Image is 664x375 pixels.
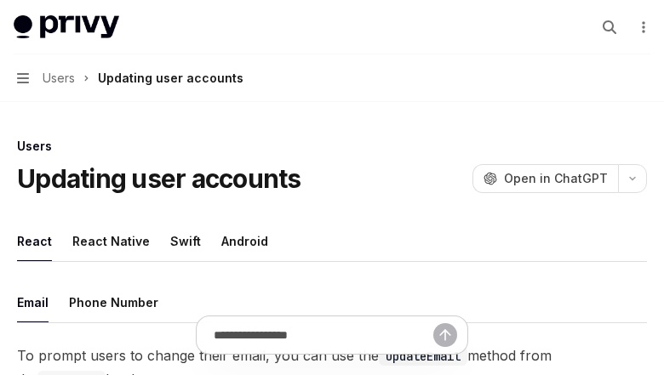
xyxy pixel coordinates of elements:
[17,138,647,155] div: Users
[14,15,119,39] img: light logo
[504,170,608,187] span: Open in ChatGPT
[17,221,52,261] button: React
[221,221,268,261] button: Android
[17,282,49,322] button: Email
[472,164,618,193] button: Open in ChatGPT
[43,68,75,88] span: Users
[17,163,301,194] h1: Updating user accounts
[98,68,243,88] div: Updating user accounts
[72,221,150,261] button: React Native
[69,282,158,322] button: Phone Number
[633,15,650,39] button: More actions
[170,221,201,261] button: Swift
[433,323,457,347] button: Send message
